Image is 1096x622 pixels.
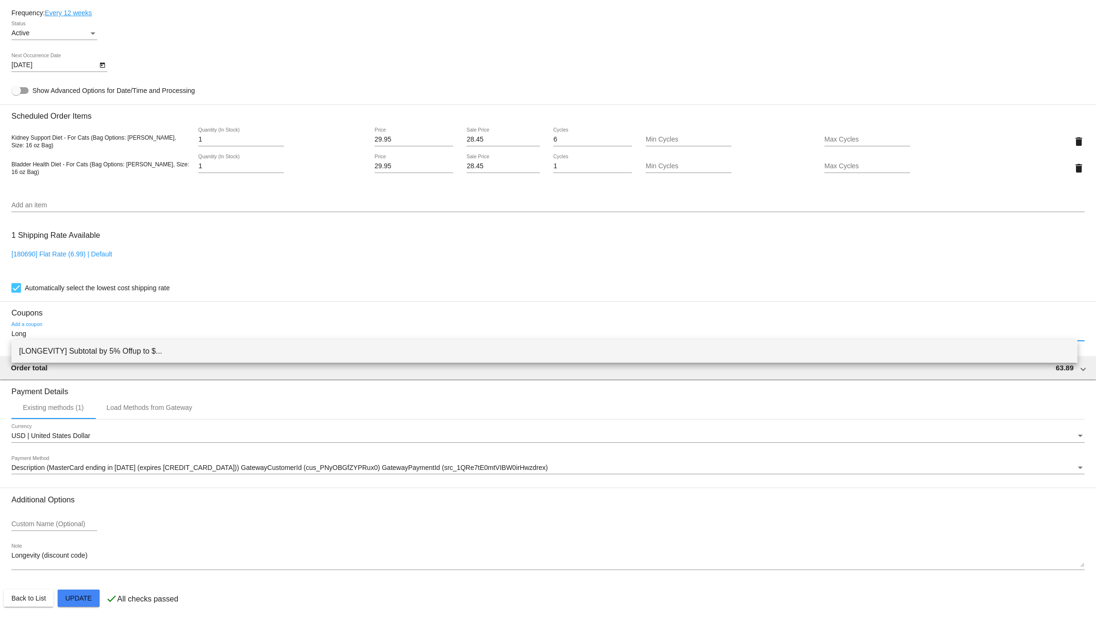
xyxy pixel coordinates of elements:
[11,225,100,245] h3: 1 Shipping Rate Available
[11,202,1085,209] input: Add an item
[1073,163,1085,174] mat-icon: delete
[11,104,1085,121] h3: Scheduled Order Items
[11,61,97,69] input: Next Occurrence Date
[11,594,46,602] span: Back to List
[824,163,910,170] input: Max Cycles
[824,136,910,143] input: Max Cycles
[11,29,30,37] span: Active
[646,136,731,143] input: Min Cycles
[646,163,731,170] input: Min Cycles
[65,594,92,602] span: Update
[467,163,539,170] input: Sale Price
[1073,136,1085,147] mat-icon: delete
[11,9,1085,17] div: Frequency:
[106,593,117,604] mat-icon: check
[11,364,48,372] span: Order total
[198,136,284,143] input: Quantity (In Stock)
[11,464,1085,472] mat-select: Payment Method
[32,86,195,95] span: Show Advanced Options for Date/Time and Processing
[553,163,632,170] input: Cycles
[107,404,193,411] div: Load Methods from Gateway
[11,30,97,37] mat-select: Status
[11,432,90,439] span: USD | United States Dollar
[58,590,100,607] button: Update
[553,136,632,143] input: Cycles
[97,60,107,70] button: Open calendar
[19,340,1070,363] span: [LONGEVITY] Subtotal by 5% Offup to $...
[11,301,1085,317] h3: Coupons
[11,464,548,471] span: Description (MasterCard ending in [DATE] (expires [CREDIT_CARD_DATA])) GatewayCustomerId (cus_PNy...
[198,163,284,170] input: Quantity (In Stock)
[11,250,112,258] a: [180690] Flat Rate (6.99) | Default
[25,282,170,294] span: Automatically select the lowest cost shipping rate
[11,330,1085,338] input: Add a coupon
[467,136,539,143] input: Sale Price
[117,595,178,603] p: All checks passed
[11,380,1085,396] h3: Payment Details
[11,134,176,149] span: Kidney Support Diet - For Cats (Bag Options: [PERSON_NAME], Size: 16 oz Bag)
[4,590,53,607] button: Back to List
[11,495,1085,504] h3: Additional Options
[11,520,97,528] input: Custom Name (Optional)
[11,161,189,175] span: Bladder Health Diet - For Cats (Bag Options: [PERSON_NAME], Size: 16 oz Bag)
[45,9,92,17] a: Every 12 weeks
[375,163,453,170] input: Price
[1055,364,1074,372] span: 63.89
[375,136,453,143] input: Price
[11,432,1085,440] mat-select: Currency
[23,404,84,411] div: Existing methods (1)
